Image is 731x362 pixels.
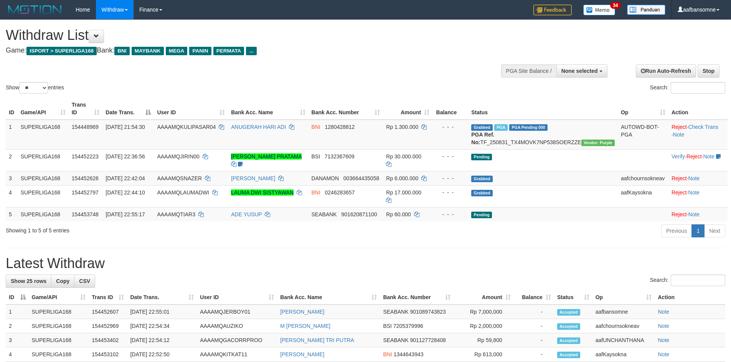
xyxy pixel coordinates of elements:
[6,98,18,120] th: ID
[410,309,446,315] span: Copy 901089743823 to clipboard
[6,149,18,171] td: 2
[703,153,714,160] a: Note
[6,256,725,271] h1: Latest Withdraw
[6,207,18,221] td: 5
[383,323,392,329] span: BSI
[454,290,514,304] th: Amount: activate to sort column ascending
[197,319,277,333] td: AAAAMQAUZIKO
[501,64,556,77] div: PGA Site Balance /
[698,64,719,77] a: Stop
[386,153,421,160] span: Rp 30.000.000
[691,224,705,237] a: 1
[393,323,423,329] span: Copy 7205379996 to clipboard
[6,333,29,347] td: 3
[157,153,199,160] span: AAAAMQJIRIN00
[383,351,392,357] span: BNI
[650,82,725,94] label: Search:
[277,290,380,304] th: Bank Acc. Name: activate to sort column ascending
[6,224,299,234] div: Showing 1 to 5 of 5 entries
[533,5,572,15] img: Feedback.jpg
[246,47,256,55] span: ...
[127,319,197,333] td: [DATE] 22:54:34
[197,347,277,362] td: AAAAMQKITKAT11
[74,275,95,288] a: CSV
[658,323,669,329] a: Note
[454,319,514,333] td: Rp 2,000,000
[343,175,379,181] span: Copy 003664435058 to clipboard
[6,304,29,319] td: 1
[106,211,145,217] span: [DATE] 22:55:17
[688,124,719,130] a: Check Trans
[6,185,18,207] td: 4
[197,333,277,347] td: AAAAMQGACORRPROO
[312,153,320,160] span: BSI
[18,120,69,150] td: SUPERLIGA168
[29,290,89,304] th: Game/API: activate to sort column ascending
[127,347,197,362] td: [DATE] 22:52:50
[655,290,725,304] th: Action
[514,304,554,319] td: -
[471,124,493,131] span: Grabbed
[471,154,492,160] span: Pending
[556,64,607,77] button: None selected
[18,98,69,120] th: Game/API: activate to sort column ascending
[557,323,580,330] span: Accepted
[89,319,127,333] td: 154452969
[661,224,692,237] a: Previous
[312,175,339,181] span: DANAMON
[18,171,69,185] td: SUPERLIGA168
[650,275,725,286] label: Search:
[106,189,145,196] span: [DATE] 22:44:10
[688,175,700,181] a: Note
[280,309,324,315] a: [PERSON_NAME]
[672,175,687,181] a: Reject
[514,333,554,347] td: -
[668,120,728,150] td: · ·
[72,211,99,217] span: 154453748
[89,290,127,304] th: Trans ID: activate to sort column ascending
[436,174,465,182] div: - - -
[231,124,286,130] a: ANUGERAH HARI ADI
[6,319,29,333] td: 2
[6,4,64,15] img: MOTION_logo.png
[6,171,18,185] td: 3
[231,153,302,160] a: [PERSON_NAME] PRATAMA
[11,278,46,284] span: Show 25 rows
[309,98,383,120] th: Bank Acc. Number: activate to sort column ascending
[280,323,330,329] a: M [PERSON_NAME]
[132,47,164,55] span: MAYBANK
[312,124,320,130] span: BNI
[26,47,97,55] span: ISPORT > SUPERLIGA168
[79,278,90,284] span: CSV
[583,5,615,15] img: Button%20Memo.svg
[197,304,277,319] td: AAAAMQJERBOY01
[72,153,99,160] span: 154452223
[471,190,493,196] span: Grabbed
[166,47,188,55] span: MEGA
[106,153,145,160] span: [DATE] 22:36:56
[618,98,668,120] th: Op: activate to sort column ascending
[197,290,277,304] th: User ID: activate to sort column ascending
[658,351,669,357] a: Note
[325,153,355,160] span: Copy 7132367609 to clipboard
[312,211,337,217] span: SEABANK
[436,123,465,131] div: - - -
[383,309,408,315] span: SEABANK
[386,175,418,181] span: Rp 6.000.000
[231,211,262,217] a: ADE YUSUP
[557,352,580,358] span: Accepted
[671,82,725,94] input: Search:
[280,351,324,357] a: [PERSON_NAME]
[157,124,216,130] span: AAAAMQKULIPASAR04
[106,175,145,181] span: [DATE] 22:42:04
[454,304,514,319] td: Rp 7,000,000
[231,189,294,196] a: LAUMA DWI SISTYAWAN
[686,153,702,160] a: Reject
[454,347,514,362] td: Rp 613,000
[468,98,618,120] th: Status
[18,149,69,171] td: SUPERLIGA168
[29,347,89,362] td: SUPERLIGA168
[56,278,69,284] span: Copy
[386,189,421,196] span: Rp 17.000.000
[106,124,145,130] span: [DATE] 21:54:30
